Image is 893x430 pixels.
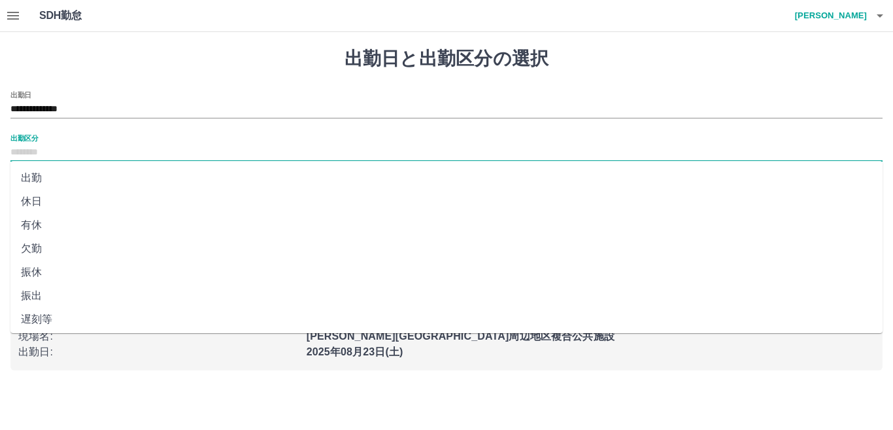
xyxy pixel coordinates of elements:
li: 遅刻等 [10,308,883,331]
li: 欠勤 [10,237,883,260]
b: 2025年08月23日(土) [307,346,403,357]
p: 出勤日 : [18,344,299,360]
label: 出勤区分 [10,133,38,143]
li: 振出 [10,284,883,308]
label: 出勤日 [10,90,31,99]
li: 有休 [10,213,883,237]
li: 休日 [10,190,883,213]
li: 出勤 [10,166,883,190]
h1: 出勤日と出勤区分の選択 [10,48,883,70]
li: 休業 [10,331,883,355]
li: 振休 [10,260,883,284]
